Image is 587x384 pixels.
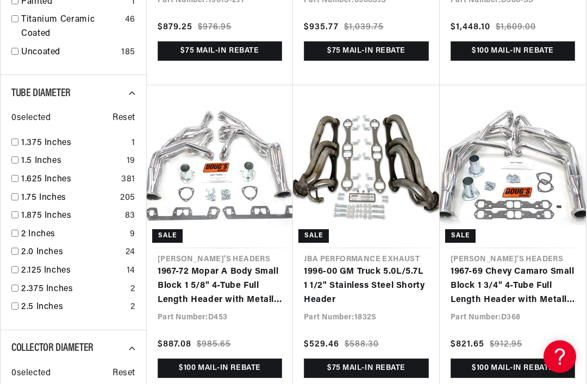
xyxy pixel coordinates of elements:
[11,367,51,381] span: 0 selected
[21,246,121,260] a: 2.0 Inches
[21,46,117,60] a: Uncoated
[132,137,135,151] div: 1
[11,112,51,126] span: 0 selected
[21,265,122,279] a: 2.125 Inches
[121,173,135,187] div: 381
[21,137,127,151] a: 1.375 Inches
[120,192,135,206] div: 205
[126,246,135,260] div: 24
[21,192,116,206] a: 1.75 Inches
[127,265,135,279] div: 14
[130,228,135,242] div: 9
[451,266,575,307] a: 1967-69 Chevy Camaro Small Block 1 3/4" 4-Tube Full Length Header with Metallic Ceramic Coating
[158,266,282,307] a: 1967-72 Mopar A Body Small Block 1 5/8" 4-Tube Full Length Header with Metallic Ceramic Coating
[21,155,122,169] a: 1.5 Inches
[21,14,121,41] a: Titanium Ceramic Coated
[304,266,429,307] a: 1996-00 GM Truck 5.0L/5.7L 1 1/2" Stainless Steel Shorty Header
[21,283,126,297] a: 2.375 Inches
[125,210,135,224] div: 83
[125,14,135,28] div: 46
[11,89,71,99] span: Tube Diameter
[21,301,126,315] a: 2.5 Inches
[130,283,135,297] div: 2
[21,228,126,242] a: 2 Inches
[11,343,93,354] span: Collector Diameter
[121,46,135,60] div: 185
[113,367,135,381] span: Reset
[127,155,135,169] div: 19
[21,210,121,224] a: 1.875 Inches
[130,301,135,315] div: 2
[21,173,117,187] a: 1.625 Inches
[113,112,135,126] span: Reset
